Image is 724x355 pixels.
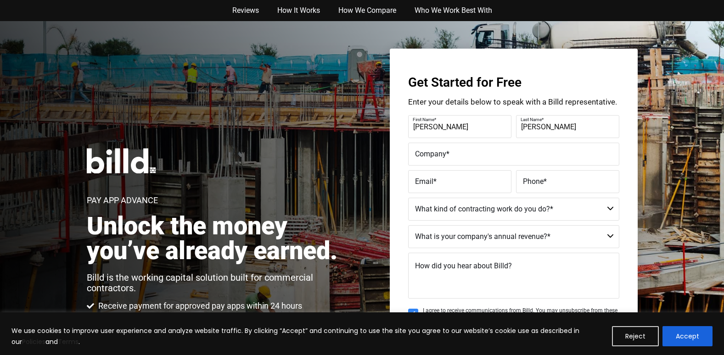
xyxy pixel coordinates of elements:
[22,337,45,346] a: Policies
[523,177,544,186] span: Phone
[96,300,302,311] span: Receive payment for approved pay apps within 24 hours
[408,76,619,89] h3: Get Started for Free
[408,98,619,106] p: Enter your details below to speak with a Billd representative.
[87,214,347,263] h2: Unlock the money you’ve already earned.
[415,261,512,270] span: How did you hear about Billd?
[662,326,713,346] button: Accept
[11,325,605,347] p: We use cookies to improve user experience and analyze website traffic. By clicking “Accept” and c...
[87,272,347,294] p: Billd is the working capital solution built for commercial contractors.
[415,177,433,186] span: Email
[415,150,446,158] span: Company
[423,307,619,321] span: I agree to receive communications from Billd. You may unsubscribe from these communications at an...
[521,117,542,122] span: Last Name
[413,117,434,122] span: First Name
[612,326,659,346] button: Reject
[58,337,79,346] a: Terms
[87,196,158,205] h1: Pay App Advance
[408,309,418,319] input: I agree to receive communications from Billd. You may unsubscribe from these communications at an...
